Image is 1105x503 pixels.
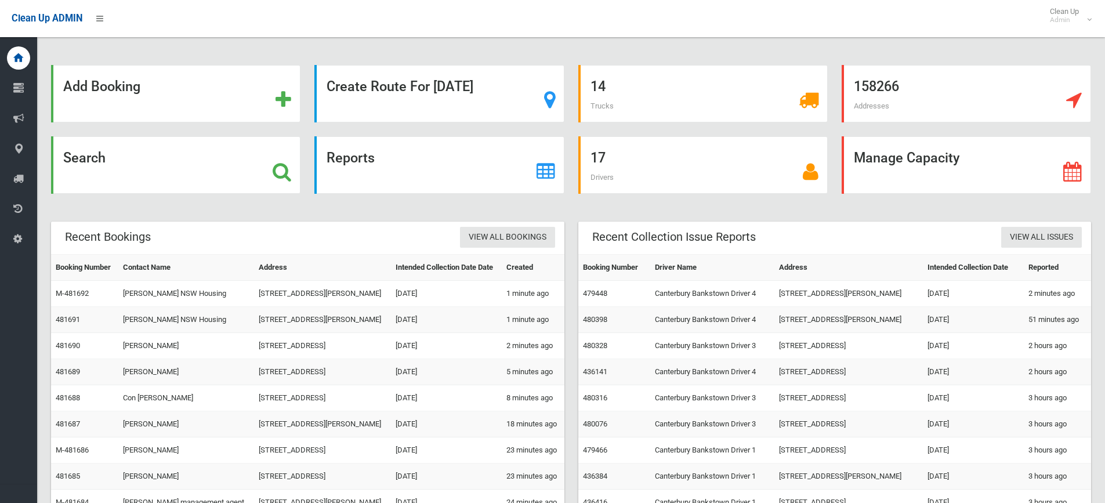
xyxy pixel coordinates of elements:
[51,226,165,248] header: Recent Bookings
[460,227,555,248] a: View All Bookings
[578,226,770,248] header: Recent Collection Issue Reports
[327,78,473,95] strong: Create Route For [DATE]
[502,437,564,464] td: 23 minutes ago
[254,281,391,307] td: [STREET_ADDRESS][PERSON_NAME]
[502,464,564,490] td: 23 minutes ago
[578,255,651,281] th: Booking Number
[578,136,828,194] a: 17 Drivers
[254,437,391,464] td: [STREET_ADDRESS]
[774,385,922,411] td: [STREET_ADDRESS]
[650,281,774,307] td: Canterbury Bankstown Driver 4
[63,78,140,95] strong: Add Booking
[1024,307,1091,333] td: 51 minutes ago
[842,136,1091,194] a: Manage Capacity
[1024,333,1091,359] td: 2 hours ago
[254,333,391,359] td: [STREET_ADDRESS]
[774,255,922,281] th: Address
[502,359,564,385] td: 5 minutes ago
[650,464,774,490] td: Canterbury Bankstown Driver 1
[774,333,922,359] td: [STREET_ADDRESS]
[391,385,502,411] td: [DATE]
[118,307,254,333] td: [PERSON_NAME] NSW Housing
[923,333,1024,359] td: [DATE]
[118,411,254,437] td: [PERSON_NAME]
[1024,255,1091,281] th: Reported
[650,333,774,359] td: Canterbury Bankstown Driver 3
[56,446,89,454] a: M-481686
[854,102,889,110] span: Addresses
[314,136,564,194] a: Reports
[254,307,391,333] td: [STREET_ADDRESS][PERSON_NAME]
[774,437,922,464] td: [STREET_ADDRESS]
[56,315,80,324] a: 481691
[923,359,1024,385] td: [DATE]
[1024,464,1091,490] td: 3 hours ago
[56,289,89,298] a: M-481692
[923,255,1024,281] th: Intended Collection Date
[56,341,80,350] a: 481690
[56,419,80,428] a: 481687
[118,437,254,464] td: [PERSON_NAME]
[854,78,899,95] strong: 158266
[583,446,607,454] a: 479466
[56,393,80,402] a: 481688
[254,359,391,385] td: [STREET_ADDRESS]
[254,255,391,281] th: Address
[923,385,1024,411] td: [DATE]
[650,255,774,281] th: Driver Name
[650,307,774,333] td: Canterbury Bankstown Driver 4
[1024,359,1091,385] td: 2 hours ago
[774,464,922,490] td: [STREET_ADDRESS][PERSON_NAME]
[502,385,564,411] td: 8 minutes ago
[502,307,564,333] td: 1 minute ago
[1024,411,1091,437] td: 3 hours ago
[650,411,774,437] td: Canterbury Bankstown Driver 3
[314,65,564,122] a: Create Route For [DATE]
[327,150,375,166] strong: Reports
[254,385,391,411] td: [STREET_ADDRESS]
[391,281,502,307] td: [DATE]
[118,359,254,385] td: [PERSON_NAME]
[923,411,1024,437] td: [DATE]
[56,367,80,376] a: 481689
[590,173,614,182] span: Drivers
[51,65,300,122] a: Add Booking
[391,359,502,385] td: [DATE]
[583,419,607,428] a: 480076
[56,472,80,480] a: 481685
[583,367,607,376] a: 436141
[51,255,118,281] th: Booking Number
[118,385,254,411] td: Con [PERSON_NAME]
[118,281,254,307] td: [PERSON_NAME] NSW Housing
[774,281,922,307] td: [STREET_ADDRESS][PERSON_NAME]
[923,281,1024,307] td: [DATE]
[583,341,607,350] a: 480328
[63,150,106,166] strong: Search
[578,65,828,122] a: 14 Trucks
[502,333,564,359] td: 2 minutes ago
[583,472,607,480] a: 436384
[650,437,774,464] td: Canterbury Bankstown Driver 1
[590,102,614,110] span: Trucks
[1024,437,1091,464] td: 3 hours ago
[923,437,1024,464] td: [DATE]
[1024,385,1091,411] td: 3 hours ago
[391,464,502,490] td: [DATE]
[923,307,1024,333] td: [DATE]
[1024,281,1091,307] td: 2 minutes ago
[590,78,606,95] strong: 14
[391,437,502,464] td: [DATE]
[774,359,922,385] td: [STREET_ADDRESS]
[118,255,254,281] th: Contact Name
[650,359,774,385] td: Canterbury Bankstown Driver 4
[502,255,564,281] th: Created
[118,464,254,490] td: [PERSON_NAME]
[502,281,564,307] td: 1 minute ago
[118,333,254,359] td: [PERSON_NAME]
[590,150,606,166] strong: 17
[583,289,607,298] a: 479448
[774,307,922,333] td: [STREET_ADDRESS][PERSON_NAME]
[1001,227,1082,248] a: View All Issues
[391,255,502,281] th: Intended Collection Date Date
[650,385,774,411] td: Canterbury Bankstown Driver 3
